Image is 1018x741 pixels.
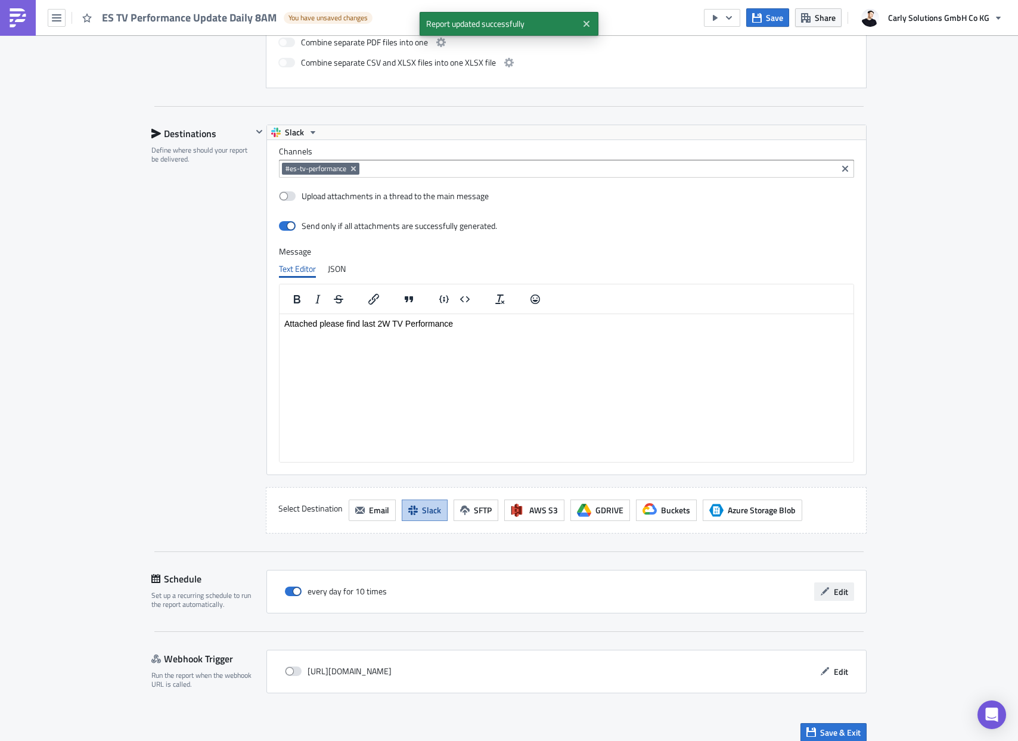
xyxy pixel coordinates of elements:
span: Save [766,11,783,24]
button: Close [578,15,595,33]
iframe: Rich Text Area [280,314,853,462]
span: Edit [834,585,848,598]
div: Text Editor [279,260,316,278]
span: #es-tv-performance [285,164,346,173]
button: Share [795,8,842,27]
span: Azure Storage Blob [709,503,724,517]
button: Insert code block [455,291,475,308]
button: Blockquote [399,291,419,308]
span: Buckets [661,504,690,516]
button: Edit [814,582,854,601]
span: GDRIVE [595,504,623,516]
img: PushMetrics [8,8,27,27]
span: Azure Storage Blob [728,504,796,516]
span: Share [815,11,836,24]
button: Insert/edit link [364,291,384,308]
div: Schedule [151,570,266,588]
label: Select Destination [278,500,343,517]
button: Hide content [252,125,266,139]
span: Combine separate PDF files into one [301,35,428,49]
div: Send only if all attachments are successfully generated. [302,221,497,231]
span: Combine separate CSV and XLSX files into one XLSX file [301,55,496,70]
div: [URL][DOMAIN_NAME] [285,662,392,680]
span: Save & Exit [820,726,861,739]
span: You have unsaved changes [288,13,368,23]
label: Upload attachments in a thread to the main message [279,191,489,201]
span: Slack [422,504,441,516]
button: Insert code line [434,291,454,308]
div: every day for 10 times [285,582,387,600]
div: Run the report when the webhook URL is called. [151,671,259,689]
button: AWS S3 [504,500,564,521]
button: Edit [814,662,854,681]
button: Slack [267,125,322,139]
button: Remove Tag [349,163,359,175]
button: Save [746,8,789,27]
div: Destinations [151,125,252,142]
span: Email [369,504,389,516]
label: Channels [279,146,854,157]
button: SFTP [454,500,498,521]
button: Bold [287,291,307,308]
button: GDRIVE [570,500,630,521]
div: Open Intercom Messenger [977,700,1006,729]
button: Emojis [525,291,545,308]
button: Strikethrough [328,291,349,308]
button: Clear selected items [838,162,852,176]
span: SFTP [474,504,492,516]
span: Carly Solutions GmbH Co KG [888,11,989,24]
span: Slack [285,125,304,139]
div: Webhook Trigger [151,650,266,668]
button: Italic [308,291,328,308]
button: Carly Solutions GmbH Co KG [854,5,1009,31]
div: Set up a recurring schedule to run the report automatically. [151,591,259,609]
button: Clear formatting [490,291,510,308]
button: Email [349,500,396,521]
span: Edit [834,665,848,678]
div: Define where should your report be delivered. [151,145,252,164]
div: JSON [328,260,346,278]
img: Avatar [860,8,880,28]
span: Report updated successfully [420,12,578,36]
label: Message [279,246,854,257]
button: Buckets [636,500,697,521]
button: Slack [402,500,448,521]
span: AWS S3 [529,504,558,516]
button: Azure Storage BlobAzure Storage Blob [703,500,802,521]
span: ES TV Performance Update Daily 8AM [102,10,278,26]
